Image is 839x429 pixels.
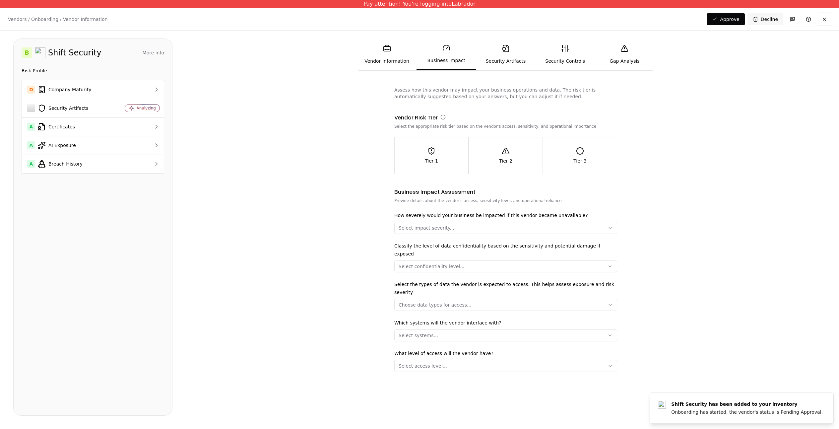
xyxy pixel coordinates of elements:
p: Tier 2 [499,158,512,164]
button: Select impact severity... [394,222,617,234]
button: Decline [747,13,783,25]
img: Shift Security [35,47,45,58]
button: Approve [707,13,744,25]
div: Onboarding has started, the vendor's status is Pending Approval. [671,409,823,415]
div: Business Impact Assessment [394,187,617,195]
button: Select access level... [394,360,617,372]
div: A [27,160,35,168]
button: Select systems... [394,329,617,341]
div: D [27,86,35,94]
img: shift.security [658,401,666,409]
label: How severely would your business be impacted if this vendor became unavailable? [394,213,588,218]
div: Breach History [27,160,106,168]
label: What level of access will the vendor have? [394,351,493,356]
p: Assess how this vendor may impact your business operations and data. The risk tier is automatical... [394,87,617,100]
div: Choose data types for access... [399,302,471,308]
label: Select the types of data the vendor is expected to access. This helps assess exposure and risk se... [394,282,614,295]
div: Shift Security [48,47,101,58]
div: Certificates [27,123,106,131]
p: Provide details about the vendor's access, sensitivity level, and operational reliance [394,198,617,203]
div: Vendor Risk Tier [394,113,617,121]
a: Security Artifacts [476,39,535,70]
p: Tier 1 [425,158,438,164]
div: Company Maturity [27,86,106,94]
a: Business Impact [417,38,476,70]
button: More info [143,47,164,59]
a: Gap Analysis [595,39,654,70]
div: Select access level... [399,363,447,369]
a: Security Controls [536,39,595,70]
div: Select systems... [399,332,438,339]
div: Analyzing [137,106,156,111]
div: A [27,141,35,149]
div: A [27,123,35,131]
label: Which systems will the vendor interface with? [394,320,501,325]
button: Select confidentiality level... [394,260,617,272]
div: Security Artifacts [27,104,106,112]
p: Vendors / Onboarding / Vendor Information [8,16,107,23]
button: Choose data types for access... [394,299,617,311]
div: Select impact severity... [399,225,454,231]
p: Select the appropriate risk tier based on the vendor's access, sensitivity, and operational impor... [394,124,617,129]
label: Classify the level of data confidentiality based on the sensitivity and potential damage if exposed [394,243,600,256]
a: Vendor Information [357,39,417,70]
p: Tier 3 [573,158,587,164]
div: Risk Profile [22,67,164,75]
div: AI Exposure [27,141,106,149]
div: Shift Security has been added to your inventory [671,401,823,407]
div: Select confidentiality level... [399,263,465,270]
div: B [22,47,32,58]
